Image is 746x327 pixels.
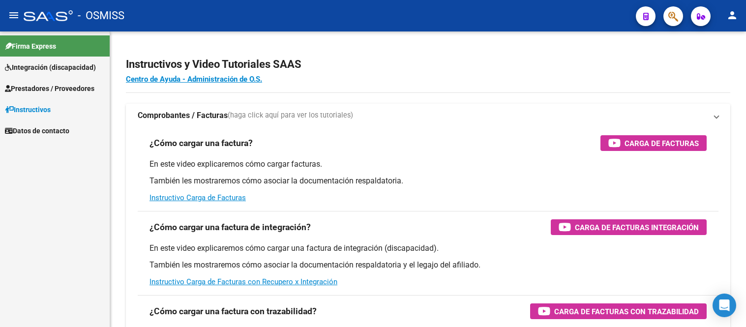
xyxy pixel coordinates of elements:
button: Carga de Facturas Integración [551,219,707,235]
div: Open Intercom Messenger [713,294,736,317]
span: Carga de Facturas [625,137,699,149]
h3: ¿Cómo cargar una factura con trazabilidad? [149,304,317,318]
span: Integración (discapacidad) [5,62,96,73]
a: Centro de Ayuda - Administración de O.S. [126,75,262,84]
p: En este video explicaremos cómo cargar facturas. [149,159,707,170]
span: Datos de contacto [5,125,69,136]
span: (haga click aquí para ver los tutoriales) [228,110,353,121]
span: Firma Express [5,41,56,52]
mat-expansion-panel-header: Comprobantes / Facturas(haga click aquí para ver los tutoriales) [126,104,730,127]
p: También les mostraremos cómo asociar la documentación respaldatoria. [149,176,707,186]
h3: ¿Cómo cargar una factura de integración? [149,220,311,234]
button: Carga de Facturas [600,135,707,151]
p: En este video explicaremos cómo cargar una factura de integración (discapacidad). [149,243,707,254]
span: Prestadores / Proveedores [5,83,94,94]
span: Carga de Facturas con Trazabilidad [554,305,699,318]
strong: Comprobantes / Facturas [138,110,228,121]
a: Instructivo Carga de Facturas [149,193,246,202]
mat-icon: menu [8,9,20,21]
h3: ¿Cómo cargar una factura? [149,136,253,150]
span: Carga de Facturas Integración [575,221,699,234]
mat-icon: person [726,9,738,21]
button: Carga de Facturas con Trazabilidad [530,303,707,319]
h2: Instructivos y Video Tutoriales SAAS [126,55,730,74]
p: También les mostraremos cómo asociar la documentación respaldatoria y el legajo del afiliado. [149,260,707,270]
a: Instructivo Carga de Facturas con Recupero x Integración [149,277,337,286]
span: - OSMISS [78,5,124,27]
span: Instructivos [5,104,51,115]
